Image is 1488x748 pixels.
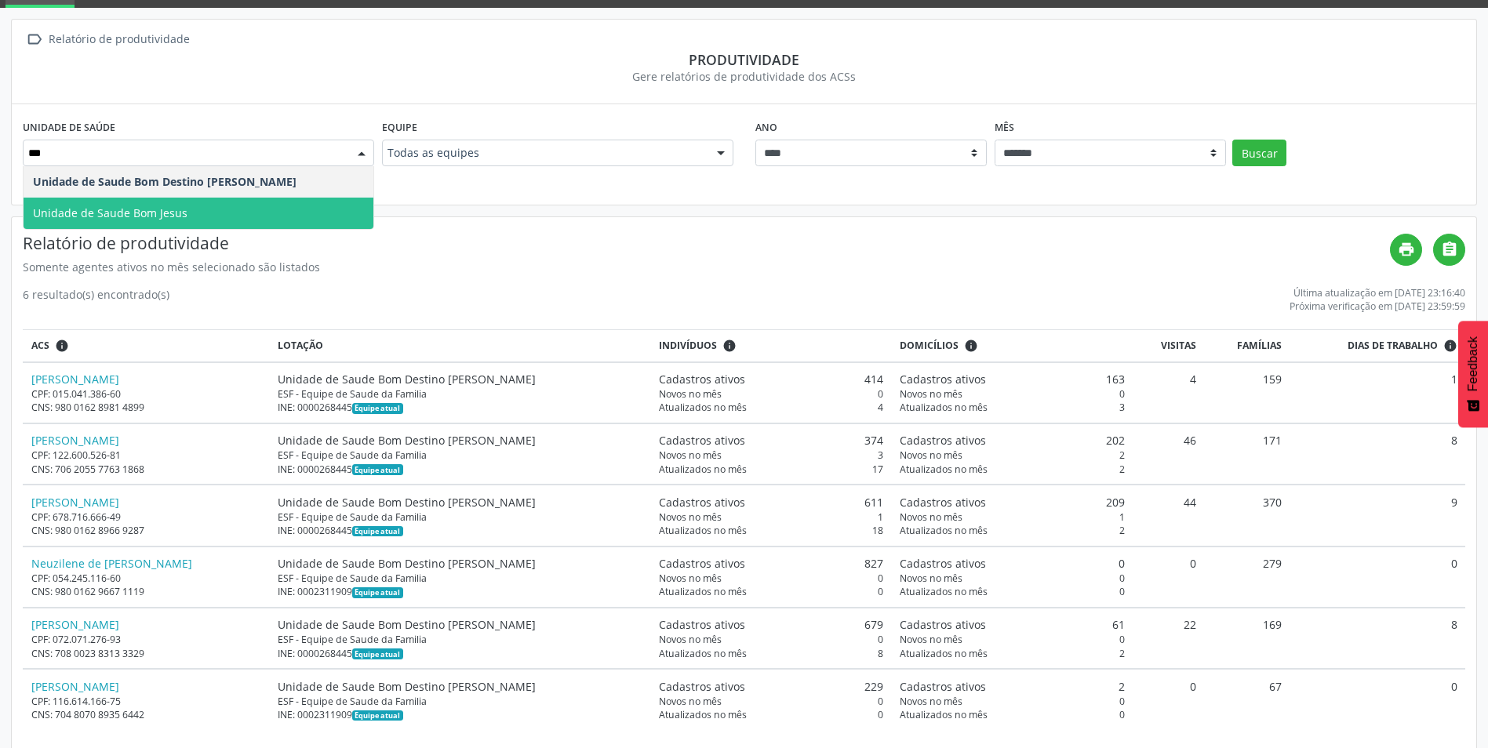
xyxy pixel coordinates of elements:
div: Unidade de Saude Bom Destino [PERSON_NAME] [278,494,643,510]
div: Relatório de produtividade [45,28,192,51]
span: Novos no mês [900,572,962,585]
div: CNS: 980 0162 9667 1119 [31,585,261,598]
div: 202 [900,432,1124,448]
div: INE: 0000268445 [278,463,643,476]
span: Atualizados no mês [659,524,747,537]
div: Produtividade [23,51,1465,68]
a: [PERSON_NAME] [31,433,119,448]
div: INE: 0000268445 [278,524,643,537]
span: Cadastros ativos [659,555,745,572]
div: ESF - Equipe de Saude da Familia [278,572,643,585]
td: 0 [1133,546,1205,608]
td: 0 [1290,546,1465,608]
span: Cadastros ativos [900,494,986,510]
div: 0 [659,633,883,646]
div: INE: 0000268445 [278,647,643,660]
div: Última atualização em [DATE] 23:16:40 [1290,286,1465,300]
div: 6 resultado(s) encontrado(s) [23,286,169,313]
span: Cadastros ativos [900,555,986,572]
div: 827 [659,555,883,572]
span: Unidade de Saude Bom Jesus [33,205,187,220]
th: Lotação [269,330,651,362]
span: Novos no mês [900,448,962,462]
span: Atualizados no mês [900,524,988,537]
div: Unidade de Saude Bom Destino [PERSON_NAME] [278,555,643,572]
div: Somente agentes ativos no mês selecionado são listados [23,259,1390,275]
span: Cadastros ativos [659,371,745,387]
div: 1 [659,510,883,524]
td: 169 [1205,608,1290,669]
span: Novos no mês [659,387,722,401]
div: 0 [659,585,883,598]
a:  [1433,234,1465,266]
span: Dias de trabalho [1348,339,1438,353]
span: Novos no mês [659,695,722,708]
div: 0 [659,708,883,721]
span: Cadastros ativos [659,494,745,510]
td: 0 [1290,669,1465,729]
span: Todas as equipes [387,145,701,161]
div: ESF - Equipe de Saude da Familia [278,387,643,401]
i:  [1441,241,1458,258]
div: 0 [900,633,1124,646]
label: Ano [755,115,777,140]
i:  [23,28,45,51]
a: [PERSON_NAME] [31,617,119,632]
div: CPF: 678.716.666-49 [31,510,261,524]
div: 229 [659,678,883,695]
a: [PERSON_NAME] [31,495,119,510]
div: 0 [659,695,883,708]
div: 163 [900,371,1124,387]
td: 1 [1290,362,1465,423]
span: Cadastros ativos [900,616,986,633]
div: 0 [900,387,1124,401]
div: 2 [900,678,1124,695]
button: Feedback - Mostrar pesquisa [1458,321,1488,427]
a: Neuzilene de [PERSON_NAME] [31,556,192,571]
td: 8 [1290,423,1465,485]
span: Atualizados no mês [900,401,988,414]
div: CPF: 015.041.386-60 [31,387,261,401]
span: Atualizados no mês [659,647,747,660]
div: ESF - Equipe de Saude da Familia [278,448,643,462]
div: 0 [900,555,1124,572]
span: Esta é a equipe atual deste Agente [352,464,403,475]
div: 374 [659,432,883,448]
span: Esta é a equipe atual deste Agente [352,648,403,659]
i: <div class="text-left"> <div> <strong>Cadastros ativos:</strong> Cadastros que estão vinculados a... [722,339,737,353]
span: Unidade de Saude Bom Destino [PERSON_NAME] [33,174,297,189]
div: CNS: 980 0162 8981 4899 [31,401,261,414]
td: 9 [1290,485,1465,546]
span: Feedback [1466,336,1480,391]
div: 61 [900,616,1124,633]
span: Atualizados no mês [900,585,988,598]
i: print [1398,241,1415,258]
div: 3 [900,401,1124,414]
div: 209 [900,494,1124,510]
span: Esta é a equipe atual deste Agente [352,587,403,598]
span: Domicílios [900,339,959,353]
div: CPF: 054.245.116-60 [31,572,261,585]
th: Famílias [1205,330,1290,362]
a: [PERSON_NAME] [31,372,119,387]
span: Atualizados no mês [900,463,988,476]
div: CNS: 704 8070 8935 6442 [31,708,261,721]
span: Cadastros ativos [659,616,745,633]
span: Atualizados no mês [659,708,747,721]
td: 159 [1205,362,1290,423]
div: 4 [659,401,883,414]
span: ACS [31,339,49,353]
span: Novos no mês [900,633,962,646]
h4: Relatório de produtividade [23,234,1390,253]
div: Unidade de Saude Bom Destino [PERSON_NAME] [278,432,643,448]
span: Cadastros ativos [900,432,986,448]
div: 8 [659,647,883,660]
td: 22 [1133,608,1205,669]
div: Gere relatórios de produtividade dos ACSs [23,68,1465,85]
div: Unidade de Saude Bom Destino [PERSON_NAME] [278,678,643,695]
td: 279 [1205,546,1290,608]
i: Dias em que o(a) ACS fez pelo menos uma visita, ou ficha de cadastro individual ou cadastro domic... [1443,339,1457,353]
i: <div class="text-left"> <div> <strong>Cadastros ativos:</strong> Cadastros que estão vinculados a... [964,339,978,353]
div: 18 [659,524,883,537]
div: 0 [900,572,1124,585]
